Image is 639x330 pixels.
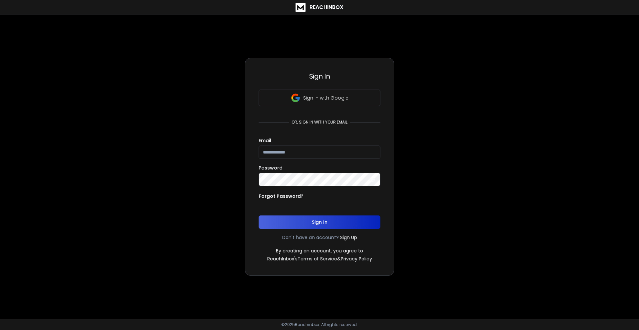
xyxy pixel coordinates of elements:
[259,193,304,199] p: Forgot Password?
[310,3,343,11] h1: ReachInbox
[289,120,350,125] p: or, sign in with your email
[281,322,358,327] p: © 2025 Reachinbox. All rights reserved.
[259,215,380,229] button: Sign In
[282,234,339,241] p: Don't have an account?
[259,165,283,170] label: Password
[296,3,343,12] a: ReachInbox
[303,95,348,101] p: Sign in with Google
[298,255,337,262] a: Terms of Service
[259,138,271,143] label: Email
[259,90,380,106] button: Sign in with Google
[340,234,357,241] a: Sign Up
[259,72,380,81] h3: Sign In
[341,255,372,262] a: Privacy Policy
[296,3,306,12] img: logo
[267,255,372,262] p: ReachInbox's &
[276,247,363,254] p: By creating an account, you agree to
